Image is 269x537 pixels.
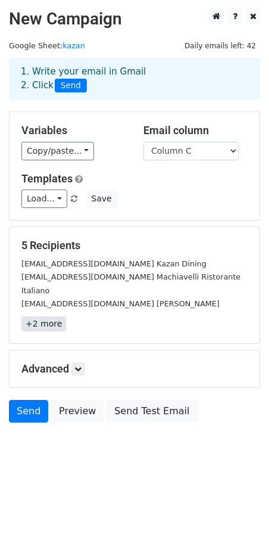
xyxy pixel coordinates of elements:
a: Daily emails left: 42 [180,41,260,50]
span: Send [55,79,87,93]
a: Send [9,400,48,423]
h5: Email column [143,124,248,137]
small: Google Sheet: [9,41,85,50]
h5: 5 Recipients [21,239,248,252]
h2: New Campaign [9,9,260,29]
a: +2 more [21,316,66,331]
h5: Advanced [21,362,248,375]
div: 1. Write your email in Gmail 2. Click [12,65,257,92]
a: kazan [62,41,85,50]
small: [EMAIL_ADDRESS][DOMAIN_NAME] Kazan Dining [21,259,207,268]
span: Daily emails left: 42 [180,39,260,52]
a: Copy/paste... [21,142,94,160]
small: [EMAIL_ADDRESS][DOMAIN_NAME] [PERSON_NAME] [21,299,220,308]
a: Send Test Email [107,400,197,423]
button: Save [86,190,117,208]
iframe: Chat Widget [209,480,269,537]
a: Templates [21,172,73,185]
small: [EMAIL_ADDRESS][DOMAIN_NAME] Machiavelli Ristorante Italiano [21,272,240,295]
h5: Variables [21,124,126,137]
a: Load... [21,190,67,208]
a: Preview [51,400,104,423]
div: Widget de chat [209,480,269,537]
